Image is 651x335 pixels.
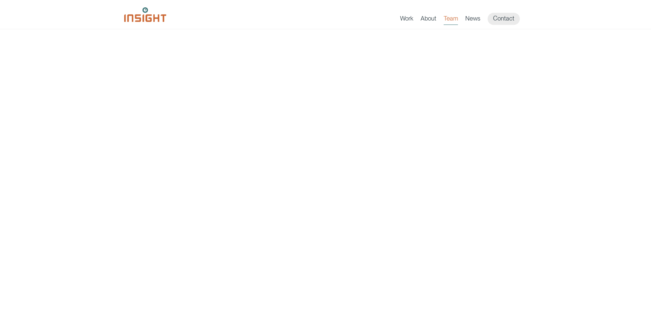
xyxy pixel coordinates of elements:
[400,15,413,25] a: Work
[444,15,458,25] a: Team
[124,7,166,22] img: Insight Marketing Design
[488,13,520,25] a: Contact
[421,15,436,25] a: About
[465,15,480,25] a: News
[400,13,527,25] nav: primary navigation menu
